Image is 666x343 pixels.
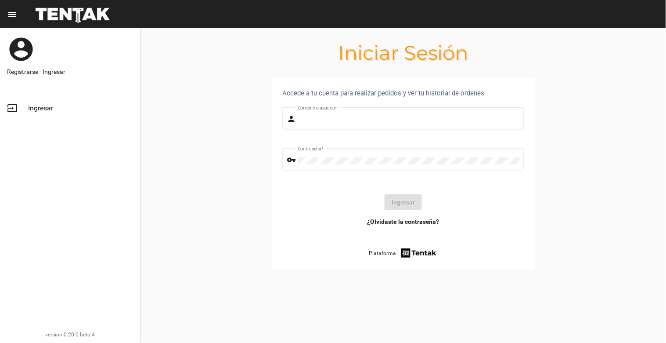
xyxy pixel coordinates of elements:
h1: Iniciar Sesión [140,46,666,60]
mat-icon: vpn_key [287,155,298,165]
mat-icon: menu [7,9,18,20]
a: ¿Olvidaste la contraseña? [367,217,439,226]
div: Accede a tu cuenta para realizar pedidos y ver tu historial de ordenes [282,88,524,99]
a: Plataforma [369,247,438,259]
span: Ingresar [28,104,53,113]
mat-icon: input [7,103,18,113]
span: Plataforma [369,249,396,258]
div: version 0.20.0-beta.4 [7,330,133,339]
mat-icon: person [287,114,298,124]
mat-icon: account_circle [7,35,35,63]
button: Ingresar [385,194,422,210]
a: Registrarse - Ingresar [7,67,133,76]
img: tentak-firm.png [400,247,438,259]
